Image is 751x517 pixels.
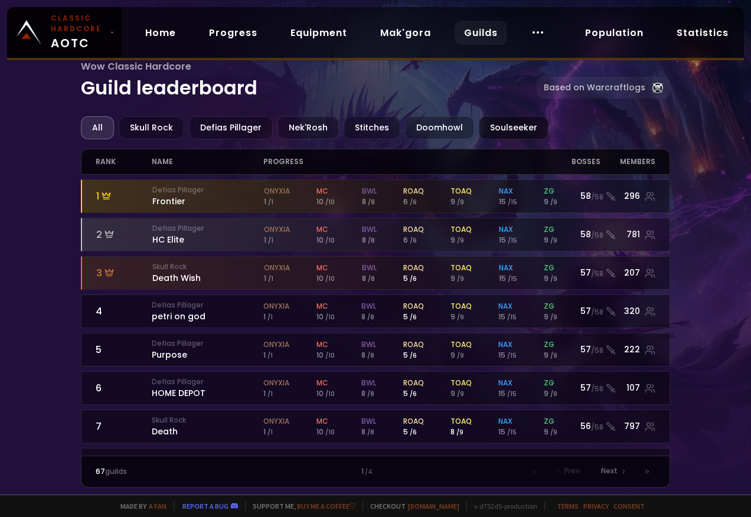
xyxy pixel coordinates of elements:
[361,312,376,322] div: 8
[667,21,738,45] a: Statistics
[616,420,655,433] div: 797
[152,415,264,426] small: Skull Rock
[362,263,377,273] span: bwl
[182,502,228,511] a: Report a bug
[591,422,603,433] small: / 58
[264,235,290,246] div: 1
[550,274,557,283] small: / 9
[544,378,554,388] span: zg
[508,274,517,283] small: / 15
[263,312,289,322] div: 1
[450,312,472,322] div: 9
[267,428,273,437] small: / 1
[652,83,663,93] img: Warcraftlog
[507,428,517,437] small: / 15
[362,186,377,196] span: bwl
[601,466,618,476] span: Next
[403,263,424,273] span: roaq
[544,235,557,246] div: 9
[450,273,472,284] div: 9
[81,116,114,139] div: All
[410,198,417,207] small: / 6
[325,313,335,322] small: / 10
[263,149,572,174] div: progress
[361,378,376,388] span: bwl
[152,149,264,174] div: name
[263,388,289,399] div: 1
[263,301,289,311] span: onyxia
[281,21,357,45] a: Equipment
[499,186,513,196] span: nax
[457,274,464,283] small: / 9
[361,339,376,349] span: bwl
[403,312,424,322] div: 5
[572,149,616,174] div: Bosses
[325,198,335,207] small: / 10
[403,273,424,284] div: 5
[403,454,424,464] span: roaq
[96,342,152,357] div: 5
[450,350,472,361] div: 9
[410,390,417,398] small: / 6
[550,236,557,245] small: / 9
[403,224,424,234] span: roaq
[479,116,548,139] div: Soulseeker
[361,416,376,426] span: bwl
[316,197,335,207] div: 10
[152,338,264,349] small: Defias Pillager
[316,235,335,246] div: 10
[81,333,670,367] a: 5Defias PillagerPurposeonyxia 1 /1mc 10 /10bwl 8 /8roaq 5 /6toaq 9 /9nax 15 /15zg 9 /957/58222
[576,21,653,45] a: Population
[325,351,335,360] small: / 10
[316,312,335,322] div: 10
[316,186,328,196] span: mc
[498,378,512,388] span: nax
[96,149,152,174] div: rank
[450,339,472,349] span: toaq
[410,236,417,245] small: / 6
[498,339,512,349] span: nax
[403,197,424,207] div: 6
[96,466,236,477] div: guilds
[152,300,264,310] small: Defias Pillager
[316,301,328,311] span: mc
[152,223,264,234] small: Defias Pillager
[544,388,557,399] div: 9
[403,186,424,196] span: roaq
[591,269,603,279] small: / 58
[152,338,264,361] div: Purpose
[263,416,289,426] span: onyxia
[403,427,424,437] div: 5
[368,274,375,283] small: / 8
[591,192,603,202] small: / 58
[499,197,517,207] div: 15
[361,388,376,399] div: 8
[264,273,290,284] div: 1
[152,453,264,476] div: Soul of Iron
[564,466,580,476] span: Prev
[572,190,616,202] div: 58
[499,224,513,234] span: nax
[457,351,464,360] small: / 9
[498,416,512,426] span: nax
[362,235,377,246] div: 8
[81,256,670,290] a: 3Skull RockDeath Wishonyxia 1 /1mc 10 /10bwl 8 /8roaq 5 /6toaq 9 /9nax 15 /15zg 9 /957/58207
[344,116,400,139] div: Stitches
[616,267,655,279] div: 207
[96,381,152,395] div: 6
[362,197,377,207] div: 8
[410,274,417,283] small: / 6
[316,224,328,234] span: mc
[455,21,507,45] a: Guilds
[316,416,328,426] span: mc
[363,502,459,511] span: Checkout
[51,13,105,34] small: Classic Hardcore
[572,382,616,394] div: 57
[499,273,517,284] div: 15
[96,189,152,204] div: 1
[51,13,105,52] span: AOTC
[450,301,472,311] span: toaq
[361,350,376,361] div: 8
[96,466,105,476] span: 67
[297,502,355,511] a: Buy me a coffee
